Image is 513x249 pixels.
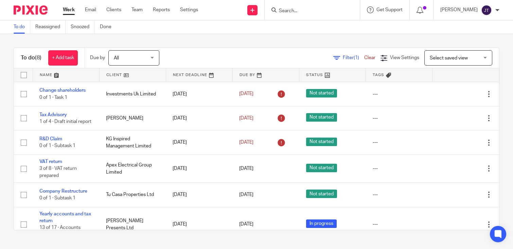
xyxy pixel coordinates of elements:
[373,115,426,122] div: ---
[306,219,337,228] span: In progress
[239,92,253,96] span: [DATE]
[100,20,117,34] a: Done
[239,140,253,145] span: [DATE]
[99,106,166,130] td: [PERSON_NAME]
[306,164,337,172] span: Not started
[39,137,62,141] a: R&D Claim
[166,183,232,207] td: [DATE]
[278,8,339,14] input: Search
[430,56,468,60] span: Select saved view
[306,190,337,198] span: Not started
[90,54,105,61] p: Due by
[21,54,41,61] h1: To do
[39,159,62,164] a: VAT return
[35,55,41,60] span: (8)
[166,207,232,242] td: [DATE]
[35,20,66,34] a: Reassigned
[373,91,426,97] div: ---
[376,7,403,12] span: Get Support
[99,155,166,182] td: Apex Electrical Group Limited
[166,106,232,130] td: [DATE]
[364,55,375,60] a: Clear
[39,112,67,117] a: Tax Advisory
[114,56,119,60] span: All
[99,130,166,155] td: KG Inspired Management Limited
[239,192,253,197] span: [DATE]
[14,5,48,15] img: Pixie
[71,20,95,34] a: Snoozed
[106,6,121,13] a: Clients
[306,113,337,122] span: Not started
[39,226,81,237] span: 13 of 17 · Accounts reviewed
[373,221,426,228] div: ---
[306,89,337,97] span: Not started
[166,130,232,155] td: [DATE]
[306,138,337,146] span: Not started
[99,207,166,242] td: [PERSON_NAME] Presents Ltd
[166,155,232,182] td: [DATE]
[166,82,232,106] td: [DATE]
[63,6,75,13] a: Work
[373,165,426,172] div: ---
[343,55,364,60] span: Filter
[373,73,384,77] span: Tags
[373,139,426,146] div: ---
[99,183,166,207] td: Tu Casa Properties Ltd
[48,50,78,66] a: + Add task
[239,222,253,227] span: [DATE]
[99,82,166,106] td: Investments Uk Limited
[390,55,419,60] span: View Settings
[373,191,426,198] div: ---
[39,119,91,124] span: 1 of 4 · Draft initial report
[440,6,478,13] p: [PERSON_NAME]
[239,116,253,121] span: [DATE]
[239,166,253,171] span: [DATE]
[131,6,143,13] a: Team
[481,5,492,16] img: svg%3E
[85,6,96,13] a: Email
[14,20,30,34] a: To do
[354,55,359,60] span: (1)
[39,166,77,178] span: 3 of 8 · VAT return prepared
[180,6,198,13] a: Settings
[39,196,75,201] span: 0 of 1 · Subtask 1
[39,88,86,93] a: Change shareholders
[39,95,67,100] span: 0 of 1 · Task 1
[39,212,91,223] a: Yearly accounts and tax return
[153,6,170,13] a: Reports
[39,144,75,148] span: 0 of 1 · Subtask 1
[39,189,87,194] a: Company Restructure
